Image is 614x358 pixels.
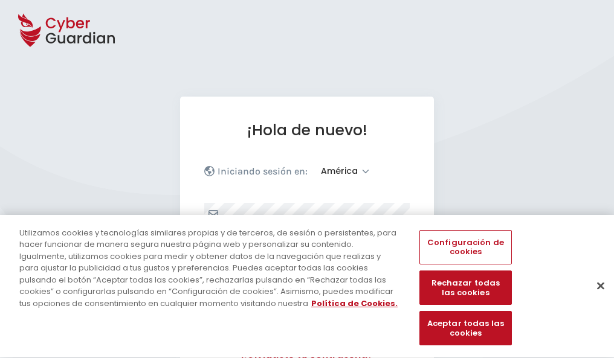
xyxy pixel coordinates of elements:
[587,272,614,299] button: Cerrar
[419,312,511,346] button: Aceptar todas las cookies
[204,121,410,139] h1: ¡Hola de nuevo!
[19,227,401,310] div: Utilizamos cookies y tecnologías similares propias y de terceros, de sesión o persistentes, para ...
[419,271,511,305] button: Rechazar todas las cookies
[419,230,511,264] button: Configuración de cookies, Abre el cuadro de diálogo del centro de preferencias.
[218,165,308,177] p: Iniciando sesión en:
[311,298,398,309] a: Más información sobre su privacidad, se abre en una nueva pestaña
